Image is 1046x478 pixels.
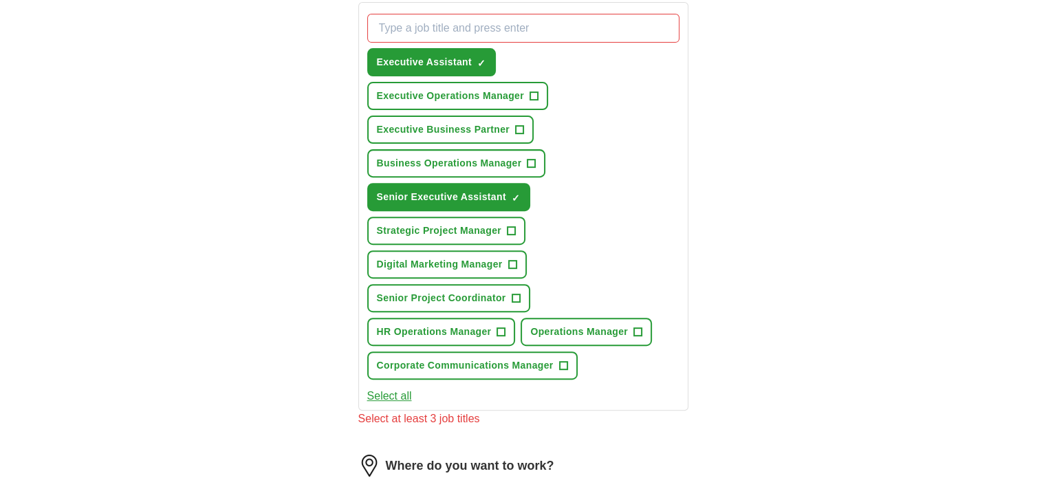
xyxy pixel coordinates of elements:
[377,358,554,373] span: Corporate Communications Manager
[377,190,506,204] span: Senior Executive Assistant
[367,250,527,279] button: Digital Marketing Manager
[512,193,520,204] span: ✓
[367,217,525,245] button: Strategic Project Manager
[367,116,534,144] button: Executive Business Partner
[367,82,548,110] button: Executive Operations Manager
[367,149,546,177] button: Business Operations Manager
[367,284,530,312] button: Senior Project Coordinator
[367,48,496,76] button: Executive Assistant✓
[386,457,554,475] label: Where do you want to work?
[358,411,688,427] div: Select at least 3 job titles
[377,224,501,238] span: Strategic Project Manager
[377,257,503,272] span: Digital Marketing Manager
[367,388,412,404] button: Select all
[377,122,510,137] span: Executive Business Partner
[377,55,472,69] span: Executive Assistant
[377,89,524,103] span: Executive Operations Manager
[530,325,628,339] span: Operations Manager
[367,351,578,380] button: Corporate Communications Manager
[377,325,492,339] span: HR Operations Manager
[377,291,506,305] span: Senior Project Coordinator
[367,318,516,346] button: HR Operations Manager
[377,156,522,171] span: Business Operations Manager
[477,58,486,69] span: ✓
[367,14,679,43] input: Type a job title and press enter
[367,183,530,211] button: Senior Executive Assistant✓
[521,318,652,346] button: Operations Manager
[358,455,380,477] img: location.png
